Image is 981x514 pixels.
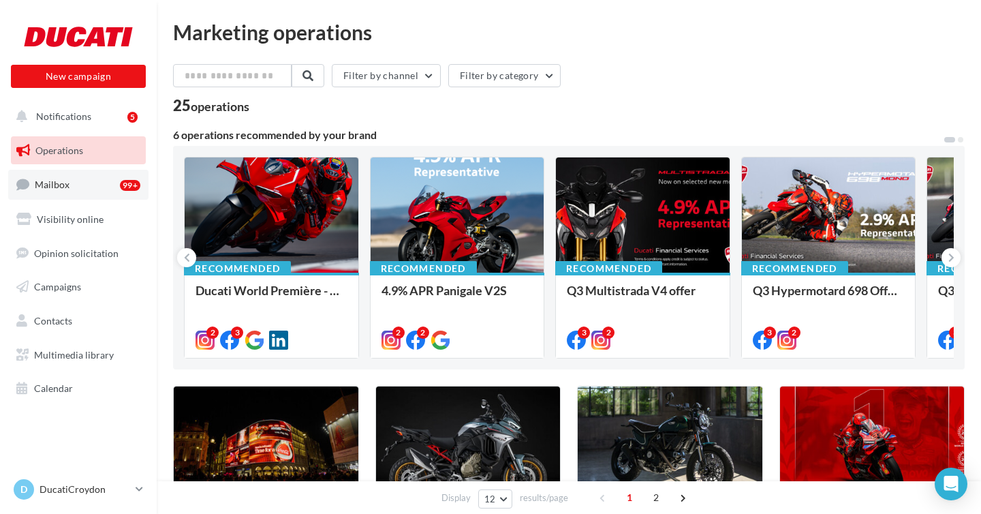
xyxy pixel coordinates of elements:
[34,315,72,327] span: Contacts
[184,261,291,276] div: Recommended
[11,477,146,502] a: D DucatiCroydon
[231,327,243,339] div: 3
[8,273,149,301] a: Campaigns
[35,179,69,190] span: Mailbox
[448,64,561,87] button: Filter by category
[34,247,119,258] span: Opinion solicitation
[8,341,149,369] a: Multimedia library
[196,284,347,311] div: Ducati World Première - Episode 2
[173,130,943,140] div: 6 operations recommended by your brand
[949,327,961,339] div: 3
[602,327,614,339] div: 2
[555,261,662,276] div: Recommended
[35,145,83,156] span: Operations
[645,487,667,509] span: 2
[417,327,429,339] div: 2
[11,65,146,88] button: New campaign
[37,213,104,225] span: Visibility online
[741,261,848,276] div: Recommended
[34,382,73,394] span: Calendar
[619,487,640,509] span: 1
[332,64,441,87] button: Filter by channel
[173,98,249,113] div: 25
[20,483,27,496] span: D
[34,349,114,361] span: Multimedia library
[34,281,81,292] span: Campaigns
[441,492,471,504] span: Display
[8,136,149,165] a: Operations
[484,494,496,504] span: 12
[173,22,965,42] div: Marketing operations
[520,492,568,504] span: results/page
[788,327,800,339] div: 2
[478,489,513,509] button: 12
[753,284,905,311] div: Q3 Hypermotard 698 Offer
[381,284,533,311] div: 4.9% APR Panigale V2S
[764,327,776,339] div: 3
[8,170,149,199] a: Mailbox99+
[8,205,149,234] a: Visibility online
[206,327,219,339] div: 2
[567,284,719,311] div: Q3 Multistrada V4 offer
[127,112,138,123] div: 5
[8,102,143,131] button: Notifications 5
[8,239,149,268] a: Opinion solicitation
[120,180,140,191] div: 99+
[935,468,967,500] div: Open Intercom Messenger
[36,110,91,122] span: Notifications
[578,327,590,339] div: 3
[8,307,149,335] a: Contacts
[8,374,149,403] a: Calendar
[370,261,477,276] div: Recommended
[191,100,249,112] div: operations
[392,327,405,339] div: 2
[40,483,130,496] p: DucatiCroydon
